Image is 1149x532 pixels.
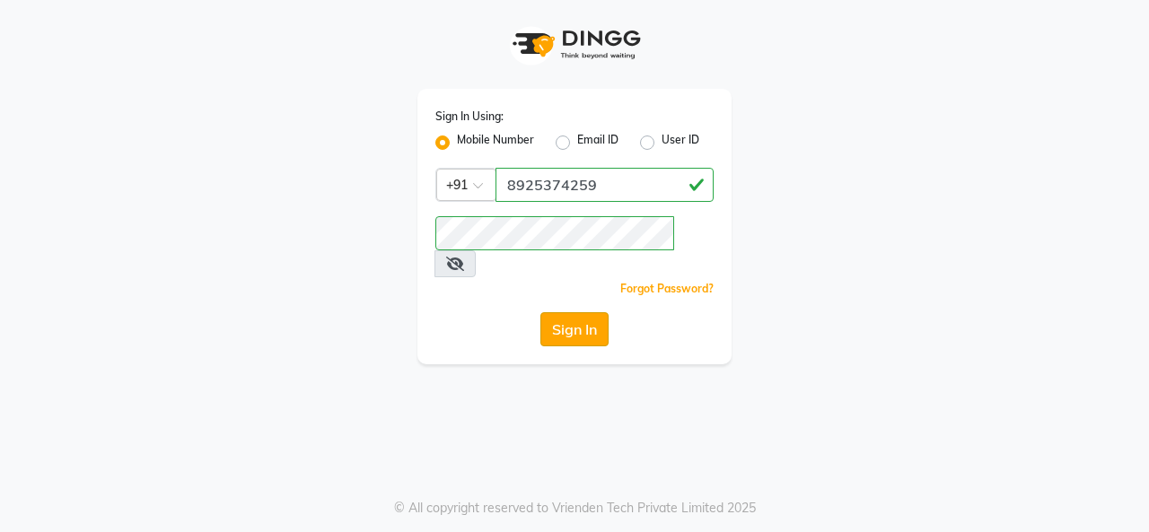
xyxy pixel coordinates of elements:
[503,18,646,71] img: logo1.svg
[457,132,534,153] label: Mobile Number
[435,109,504,125] label: Sign In Using:
[577,132,618,153] label: Email ID
[620,282,714,295] a: Forgot Password?
[662,132,699,153] label: User ID
[496,168,714,202] input: Username
[540,312,609,346] button: Sign In
[435,216,674,250] input: Username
